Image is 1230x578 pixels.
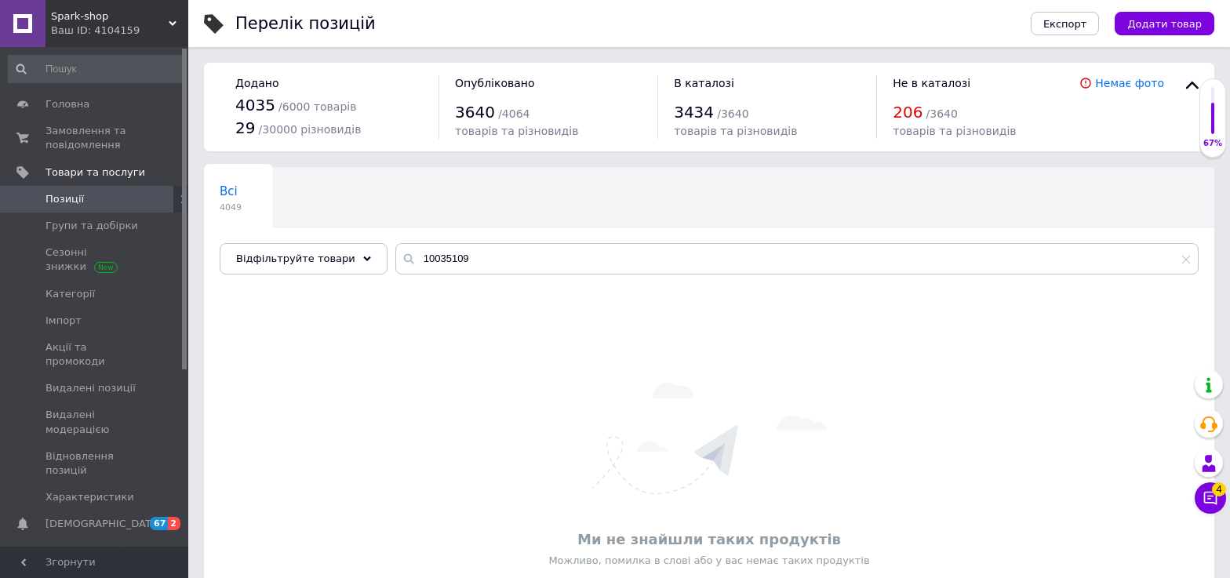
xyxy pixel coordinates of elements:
span: 206 [893,103,923,122]
div: 67% [1200,138,1225,149]
span: / 4064 [498,107,529,120]
span: Опубліковано [455,77,535,89]
input: Пошук по назві позиції, артикулу і пошуковим запитам [395,243,1199,274]
span: Позиції [45,192,84,206]
button: Чат з покупцем4 [1195,482,1226,514]
span: Категорії [45,287,95,301]
span: Акції та промокоди [45,340,145,369]
span: Імпорт [45,314,82,328]
span: Не в каталозі [893,77,970,89]
span: 4 [1212,482,1226,496]
span: 2 [168,517,180,530]
span: 4049 [220,202,242,213]
div: Можливо, помилка в слові або у вас немає таких продуктів [212,554,1206,568]
input: Пошук [8,55,185,83]
span: Видалені модерацією [45,408,145,436]
span: 67 [150,517,168,530]
span: товарів та різновидів [893,125,1016,137]
span: 3640 [455,103,495,122]
span: / 6000 товарів [278,100,356,113]
span: Відфільтруйте товари [236,253,355,264]
span: Показники роботи компанії [45,544,145,573]
span: товарів та різновидів [674,125,797,137]
span: Товари та послуги [45,165,145,180]
span: [DEMOGRAPHIC_DATA] [45,517,162,531]
span: 4035 [235,96,275,115]
span: Групи та добірки [45,219,138,233]
span: Головна [45,97,89,111]
span: Експорт [1043,18,1087,30]
span: Додано [235,77,278,89]
button: Додати товар [1115,12,1214,35]
span: Замовлення та повідомлення [45,124,145,152]
span: Відновлення позицій [45,449,145,478]
span: Додати товар [1127,18,1202,30]
span: Видалені позиції [45,381,136,395]
span: Spark-shop [51,9,169,24]
span: 29 [235,118,255,137]
div: Ми не знайшли таких продуктів [212,529,1206,549]
span: Всі [220,184,238,198]
img: Нічого не знайдено [592,383,827,494]
button: Експорт [1031,12,1100,35]
span: Характеристики [45,490,134,504]
span: товарів та різновидів [455,125,578,137]
span: / 3640 [717,107,748,120]
div: Перелік позицій [235,16,376,32]
span: / 3640 [926,107,958,120]
span: В каталозі [674,77,734,89]
span: 3434 [674,103,714,122]
a: Немає фото [1095,77,1164,89]
div: Ваш ID: 4104159 [51,24,188,38]
span: Сезонні знижки [45,245,145,274]
span: / 30000 різновидів [259,123,362,136]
